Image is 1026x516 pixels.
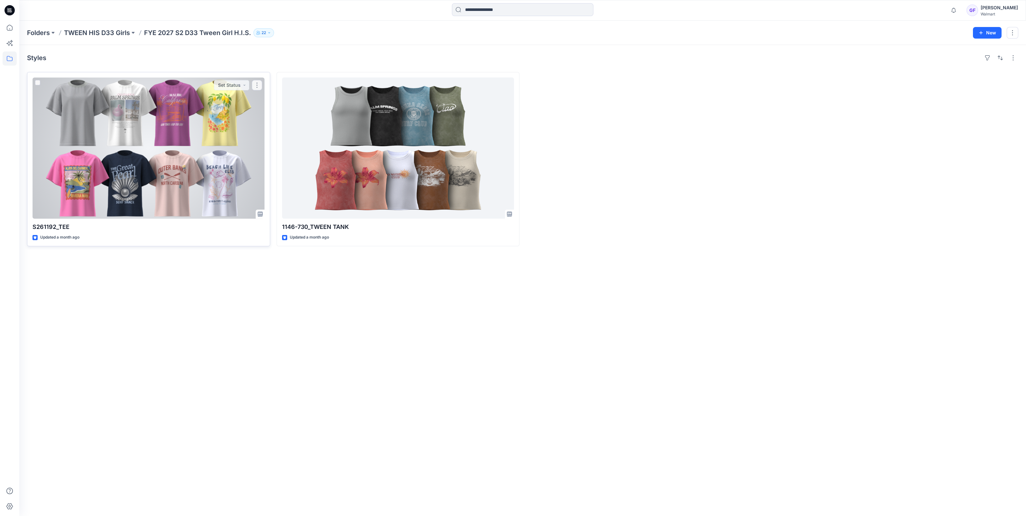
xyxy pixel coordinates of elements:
p: S261192_TEE [32,222,265,231]
p: 1146-730_TWEEN TANK [282,222,514,231]
a: S261192_TEE [32,77,265,219]
div: [PERSON_NAME] [981,4,1018,12]
a: 1146-730_TWEEN TANK [282,77,514,219]
a: Folders [27,28,50,37]
h4: Styles [27,54,46,62]
p: FYE 2027 S2 D33 Tween Girl H.I.S. [144,28,251,37]
div: Walmart [981,12,1018,16]
p: Updated a month ago [290,234,329,241]
p: 22 [261,29,266,36]
button: New [973,27,1002,39]
div: GF [966,5,978,16]
button: 22 [253,28,274,37]
p: Updated a month ago [40,234,79,241]
a: TWEEN HIS D33 Girls [64,28,130,37]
